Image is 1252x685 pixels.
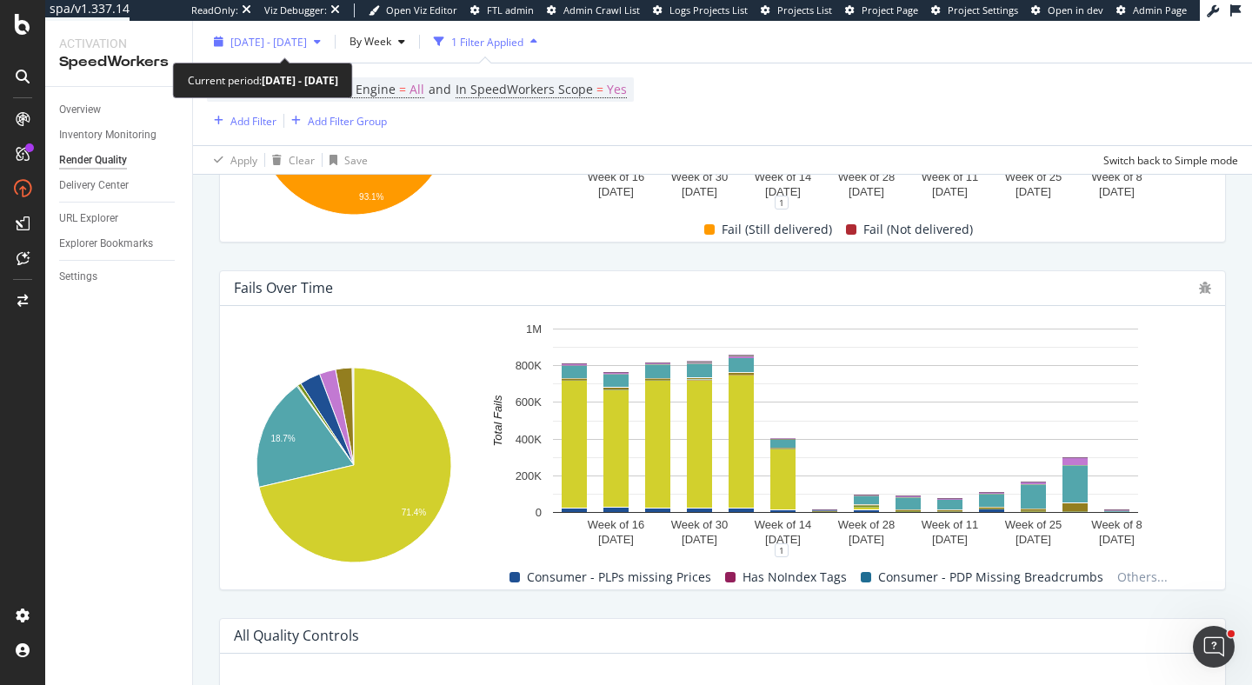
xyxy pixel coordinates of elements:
[598,185,634,198] text: [DATE]
[491,395,504,446] text: Total Fails
[932,533,968,546] text: [DATE]
[262,73,338,88] b: [DATE] - [DATE]
[343,28,412,56] button: By Week
[59,268,180,286] a: Settings
[516,469,543,482] text: 200K
[59,126,180,144] a: Inventory Monitoring
[59,176,180,195] a: Delivery Center
[755,518,812,531] text: Week of 14
[59,268,97,286] div: Settings
[230,113,276,128] div: Add Filter
[59,235,180,253] a: Explorer Bookmarks
[653,3,748,17] a: Logs Projects List
[59,101,101,119] div: Overview
[948,3,1018,17] span: Project Settings
[1116,3,1187,17] a: Admin Page
[761,3,832,17] a: Projects List
[369,3,457,17] a: Open Viz Editor
[308,113,387,128] div: Add Filter Group
[838,518,896,531] text: Week of 28
[59,209,118,228] div: URL Explorer
[59,151,180,170] a: Render Quality
[207,110,276,131] button: Add Filter
[234,11,473,228] div: A chart.
[234,359,473,575] svg: A chart.
[922,170,979,183] text: Week of 11
[563,3,640,17] span: Admin Crawl List
[234,279,333,296] div: Fails Over Time
[480,320,1211,550] svg: A chart.
[1193,626,1235,668] iframe: Intercom live chat
[931,3,1018,17] a: Project Settings
[671,518,729,531] text: Week of 30
[470,3,534,17] a: FTL admin
[932,185,968,198] text: [DATE]
[270,434,295,443] text: 18.7%
[265,146,315,174] button: Clear
[284,110,387,131] button: Add Filter Group
[671,170,729,183] text: Week of 30
[743,567,847,588] span: Has NoIndex Tags
[527,567,711,588] span: Consumer - PLPs missing Prices
[775,196,789,209] div: 1
[323,146,368,174] button: Save
[59,126,156,144] div: Inventory Monitoring
[775,543,789,557] div: 1
[838,170,896,183] text: Week of 28
[264,3,327,17] div: Viz Debugger:
[598,533,634,546] text: [DATE]
[207,28,328,56] button: [DATE] - [DATE]
[1133,3,1187,17] span: Admin Page
[1016,533,1051,546] text: [DATE]
[234,627,359,644] div: All Quality Controls
[344,152,368,167] div: Save
[312,81,396,97] span: Search Engine
[765,533,801,546] text: [DATE]
[1005,170,1062,183] text: Week of 25
[607,77,627,102] span: Yes
[547,3,640,17] a: Admin Crawl List
[1099,533,1135,546] text: [DATE]
[777,3,832,17] span: Projects List
[59,209,180,228] a: URL Explorer
[59,101,180,119] a: Overview
[386,3,457,17] span: Open Viz Editor
[230,34,307,49] span: [DATE] - [DATE]
[1103,152,1238,167] div: Switch back to Simple mode
[289,152,315,167] div: Clear
[59,151,127,170] div: Render Quality
[682,533,717,546] text: [DATE]
[1099,185,1135,198] text: [DATE]
[596,81,603,97] span: =
[1199,282,1211,294] div: bug
[536,506,542,519] text: 0
[429,81,451,97] span: and
[359,192,383,202] text: 93.1%
[1110,567,1175,588] span: Others...
[516,433,543,446] text: 400K
[59,176,129,195] div: Delivery Center
[849,185,884,198] text: [DATE]
[427,28,544,56] button: 1 Filter Applied
[588,518,645,531] text: Week of 16
[1016,185,1051,198] text: [DATE]
[1005,518,1062,531] text: Week of 25
[1091,170,1142,183] text: Week of 8
[516,396,543,409] text: 600K
[191,3,238,17] div: ReadOnly:
[682,185,717,198] text: [DATE]
[1031,3,1103,17] a: Open in dev
[755,170,812,183] text: Week of 14
[1096,146,1238,174] button: Switch back to Simple mode
[59,235,153,253] div: Explorer Bookmarks
[399,81,406,97] span: =
[516,359,543,372] text: 800K
[1048,3,1103,17] span: Open in dev
[188,70,338,90] div: Current period:
[207,146,257,174] button: Apply
[849,533,884,546] text: [DATE]
[59,35,178,52] div: Activation
[588,170,645,183] text: Week of 16
[402,508,426,517] text: 71.4%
